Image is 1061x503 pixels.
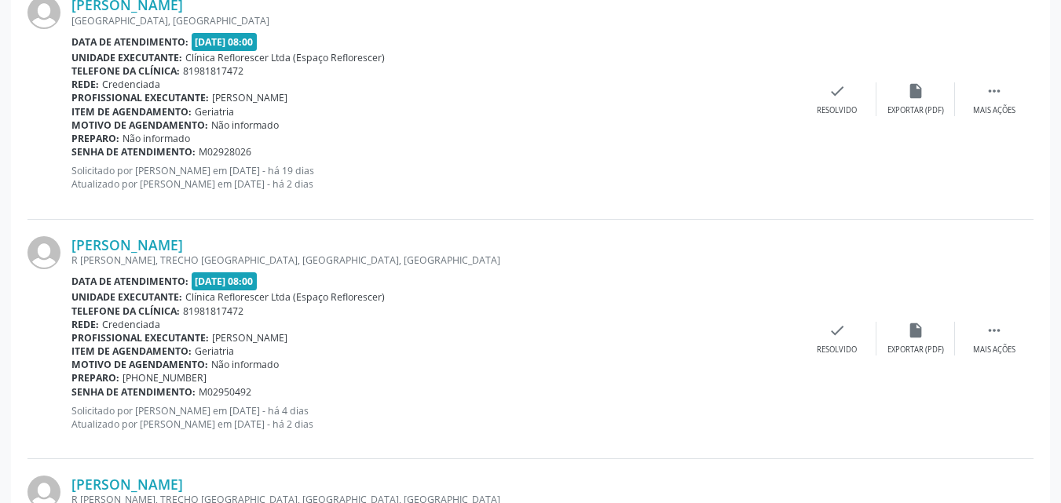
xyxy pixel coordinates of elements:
[829,82,846,100] i: check
[195,105,234,118] span: Geriatria
[71,105,192,118] b: Item de agendamento:
[71,51,182,64] b: Unidade executante:
[199,385,251,399] span: M02950492
[986,322,1003,339] i: 
[887,344,944,355] div: Exportar (PDF)
[211,358,279,371] span: Não informado
[71,35,188,49] b: Data de atendimento:
[71,344,192,358] b: Item de agendamento:
[71,318,99,331] b: Rede:
[212,91,287,104] span: [PERSON_NAME]
[71,304,180,318] b: Telefone da clínica:
[71,371,119,385] b: Preparo:
[192,33,258,51] span: [DATE] 08:00
[123,371,207,385] span: [PHONE_NUMBER]
[102,78,160,91] span: Credenciada
[185,290,385,304] span: Clínica Reflorescer Ltda (Espaço Reflorescer)
[71,236,183,253] a: [PERSON_NAME]
[71,164,798,191] p: Solicitado por [PERSON_NAME] em [DATE] - há 19 dias Atualizado por [PERSON_NAME] em [DATE] - há 2...
[71,253,798,267] div: R [PERSON_NAME], TRECHO [GEOGRAPHIC_DATA], [GEOGRAPHIC_DATA], [GEOGRAPHIC_DATA]
[183,64,243,78] span: 81981817472
[907,82,924,100] i: insert_drive_file
[71,476,183,493] a: [PERSON_NAME]
[192,272,258,290] span: [DATE] 08:00
[71,14,798,27] div: [GEOGRAPHIC_DATA], [GEOGRAPHIC_DATA]
[973,105,1015,116] div: Mais ações
[817,344,857,355] div: Resolvido
[212,331,287,344] span: [PERSON_NAME]
[907,322,924,339] i: insert_drive_file
[102,318,160,331] span: Credenciada
[71,91,209,104] b: Profissional executante:
[71,132,119,145] b: Preparo:
[27,236,60,269] img: img
[71,358,208,371] b: Motivo de agendamento:
[195,344,234,358] span: Geriatria
[71,404,798,431] p: Solicitado por [PERSON_NAME] em [DATE] - há 4 dias Atualizado por [PERSON_NAME] em [DATE] - há 2 ...
[71,385,196,399] b: Senha de atendimento:
[973,344,1015,355] div: Mais ações
[71,275,188,288] b: Data de atendimento:
[183,304,243,318] span: 81981817472
[71,118,208,132] b: Motivo de agendamento:
[817,105,857,116] div: Resolvido
[123,132,190,145] span: Não informado
[211,118,279,132] span: Não informado
[71,290,182,304] b: Unidade executante:
[71,331,209,344] b: Profissional executante:
[185,51,385,64] span: Clínica Reflorescer Ltda (Espaço Reflorescer)
[71,78,99,91] b: Rede:
[71,145,196,159] b: Senha de atendimento:
[71,64,180,78] b: Telefone da clínica:
[829,322,846,339] i: check
[199,145,251,159] span: M02928026
[887,105,944,116] div: Exportar (PDF)
[986,82,1003,100] i: 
